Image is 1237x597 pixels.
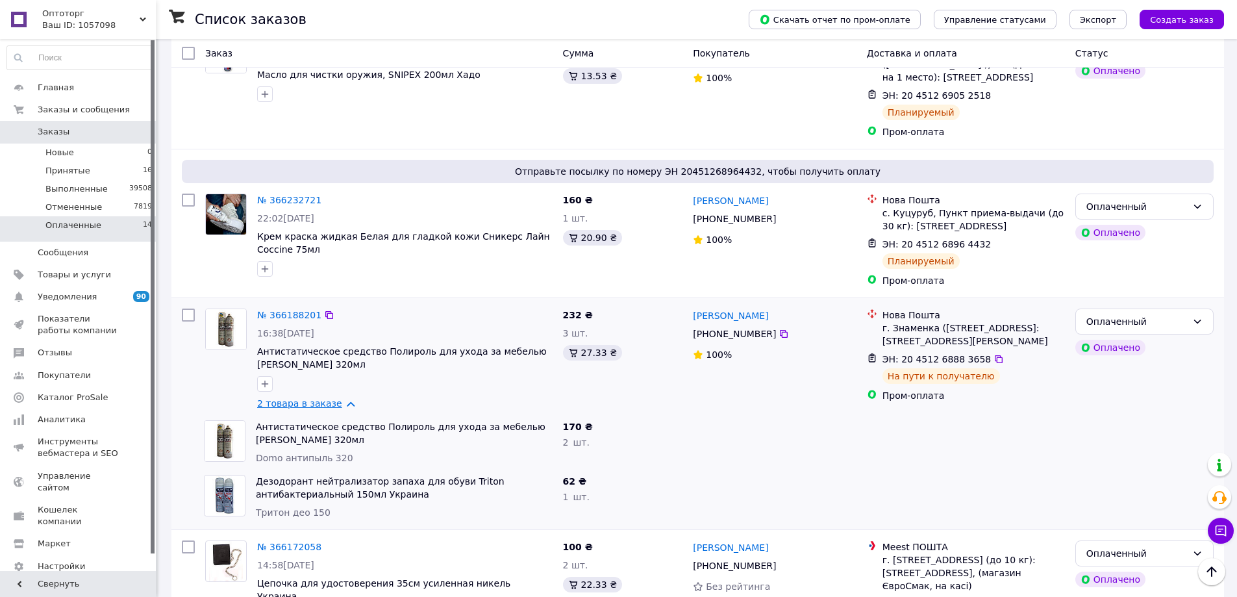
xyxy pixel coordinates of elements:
[563,195,593,205] span: 160 ₴
[882,105,960,120] div: Планируемый
[257,560,314,570] span: 14:58[DATE]
[205,421,244,461] img: Фото товару
[38,414,86,426] span: Аналитика
[693,48,750,58] span: Покупатель
[1086,199,1187,214] div: Оплаченный
[143,165,152,177] span: 16
[1150,15,1214,25] span: Создать заказ
[256,476,505,500] a: Дезодорант нейтрализатор запаха для обуви Triton антибактериальный 150мл Украина
[38,347,72,359] span: Отзывы
[882,322,1065,348] div: г. Знаменка ([STREET_ADDRESS]: [STREET_ADDRESS][PERSON_NAME]
[759,14,910,25] span: Скачать отчет по пром-оплате
[256,453,353,463] span: Domo антипыль 320
[257,195,321,205] a: № 366232721
[206,194,246,235] img: Фото товару
[45,220,101,231] span: Оплаченные
[257,310,321,320] a: № 366188201
[693,194,768,207] a: [PERSON_NAME]
[257,70,481,80] a: Масло для чистки оружия, SNIPEX 200мл Хадо
[882,274,1065,287] div: Пром-оплата
[563,437,590,448] span: 2 шт.
[749,10,921,29] button: Скачать отчет по пром-оплате
[45,165,90,177] span: Принятые
[38,561,85,572] span: Настройки
[42,8,140,19] span: Оптоторг
[38,436,120,459] span: Инструменты вебмастера и SEO
[882,540,1065,553] div: Meest ПОШТА
[706,73,732,83] span: 100%
[693,541,768,554] a: [PERSON_NAME]
[882,194,1065,207] div: Нова Пошта
[1069,10,1127,29] button: Экспорт
[187,165,1208,178] span: Отправьте посылку по номеру ЭН 20451268964432, чтобы получить оплату
[38,392,108,403] span: Каталог ProSale
[563,422,593,432] span: 170 ₴
[38,247,88,259] span: Сообщения
[563,310,593,320] span: 232 ₴
[882,368,1000,384] div: На пути к получателю
[693,309,768,322] a: [PERSON_NAME]
[690,210,779,228] div: [PHONE_NUMBER]
[257,542,321,552] a: № 366172058
[1086,314,1187,329] div: Оплаченный
[882,207,1065,233] div: с. Куцуруб, Пункт приема-выдачи (до 30 кг): [STREET_ADDRESS]
[706,235,732,245] span: 100%
[257,346,547,370] a: Антистатическое средство Полироль для ухода за мебелью [PERSON_NAME] 320мл
[1198,558,1225,585] button: Наверх
[882,354,992,364] span: ЭН: 20 4512 6888 3658
[42,19,156,31] div: Ваш ID: 1057098
[38,313,120,337] span: Показатели работы компании
[690,325,779,343] div: [PHONE_NUMBER]
[38,269,111,281] span: Товары и услуги
[563,213,588,223] span: 1 шт.
[563,328,588,338] span: 3 шт.
[38,504,120,527] span: Кошелек компании
[882,239,992,249] span: ЭН: 20 4512 6896 4432
[934,10,1056,29] button: Управление статусами
[256,422,545,445] a: Антистатическое средство Полироль для ухода за мебелью [PERSON_NAME] 320мл
[205,194,247,235] a: Фото товару
[205,48,232,58] span: Заказ
[563,577,622,592] div: 22.33 ₴
[563,48,594,58] span: Сумма
[38,291,97,303] span: Уведомления
[206,309,245,349] img: Фото товару
[563,230,622,246] div: 20.90 ₴
[706,581,770,592] span: Без рейтинга
[7,46,153,70] input: Поиск
[129,183,152,195] span: 39508
[38,104,130,116] span: Заказы и сообщения
[882,389,1065,402] div: Пром-оплата
[38,370,91,381] span: Покупатели
[38,126,69,138] span: Заказы
[205,540,247,582] a: Фото товару
[563,492,590,502] span: 1 шт.
[563,476,586,487] span: 62 ₴
[38,82,74,94] span: Главная
[1075,572,1145,587] div: Оплачено
[706,349,732,360] span: 100%
[882,90,992,101] span: ЭН: 20 4512 6905 2518
[256,507,331,518] span: Тритон део 150
[1140,10,1224,29] button: Создать заказ
[147,147,152,159] span: 0
[257,213,314,223] span: 22:02[DATE]
[209,541,243,581] img: Фото товару
[882,253,960,269] div: Планируемый
[206,476,244,516] img: Фото товару
[257,231,550,255] a: Крем краска жидкая Белая для гладкой кожи Сникерс Лайн Coccine 75мл
[133,291,149,302] span: 90
[563,68,622,84] div: 13.53 ₴
[38,470,120,494] span: Управление сайтом
[205,309,247,350] a: Фото товару
[45,201,102,213] span: Отмененные
[1208,518,1234,544] button: Чат с покупателем
[195,12,306,27] h1: Список заказов
[45,147,74,159] span: Новые
[1075,63,1145,79] div: Оплачено
[944,15,1046,25] span: Управление статусами
[882,309,1065,322] div: Нова Пошта
[690,557,779,575] div: [PHONE_NUMBER]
